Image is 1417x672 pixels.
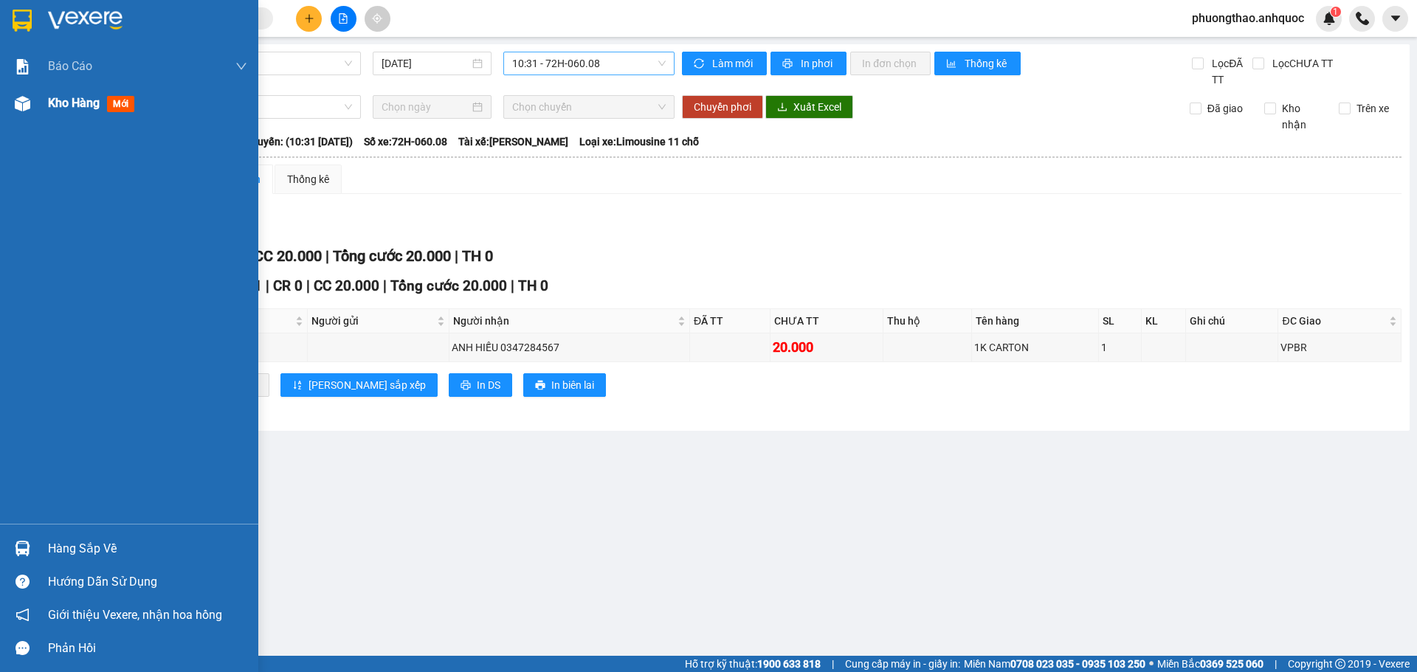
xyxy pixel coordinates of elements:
[1382,6,1408,32] button: caret-down
[331,6,356,32] button: file-add
[965,55,1009,72] span: Thống kê
[462,247,493,265] span: TH 0
[254,247,322,265] span: CC 20.000
[1186,309,1279,333] th: Ghi chú
[13,10,32,32] img: logo-vxr
[682,95,763,119] button: Chuyển phơi
[1282,313,1386,329] span: ĐC Giao
[382,99,469,115] input: Chọn ngày
[333,247,451,265] span: Tổng cước 20.000
[972,309,1100,333] th: Tên hàng
[382,55,469,72] input: 13/10/2025
[453,313,675,329] span: Người nhận
[365,6,390,32] button: aim
[850,52,931,75] button: In đơn chọn
[1157,656,1263,672] span: Miền Bắc
[1180,9,1316,27] span: phuongthao.anhquoc
[518,277,548,294] span: TH 0
[452,339,687,356] div: ANH HIẾU 0347284567
[793,99,841,115] span: Xuất Excel
[694,58,706,70] span: sync
[458,134,568,150] span: Tài xế: [PERSON_NAME]
[690,309,770,333] th: ĐÃ TT
[390,277,507,294] span: Tổng cước 20.000
[48,57,92,75] span: Báo cáo
[883,309,971,333] th: Thu hộ
[292,380,303,392] span: sort-ascending
[1099,309,1142,333] th: SL
[311,313,434,329] span: Người gửi
[48,637,247,659] div: Phản hồi
[308,377,426,393] span: [PERSON_NAME] sắp xếp
[107,96,134,112] span: mới
[1149,661,1154,667] span: ⚪️
[1389,12,1402,25] span: caret-down
[1356,12,1369,25] img: phone-icon
[477,377,500,393] span: In DS
[773,337,880,358] div: 20.000
[280,373,438,397] button: sort-ascending[PERSON_NAME] sắp xếp
[287,171,329,187] div: Thống kê
[15,608,30,622] span: notification
[523,373,606,397] button: printerIn biên lai
[48,96,100,110] span: Kho hàng
[782,58,795,70] span: printer
[712,55,755,72] span: Làm mới
[449,373,512,397] button: printerIn DS
[48,538,247,560] div: Hàng sắp về
[1276,100,1328,133] span: Kho nhận
[757,658,821,670] strong: 1900 633 818
[314,277,379,294] span: CC 20.000
[511,277,514,294] span: |
[1206,55,1252,88] span: Lọc ĐÃ TT
[1351,100,1395,117] span: Trên xe
[685,656,821,672] span: Hỗ trợ kỹ thuật:
[1333,7,1338,17] span: 1
[832,656,834,672] span: |
[15,641,30,655] span: message
[364,134,447,150] span: Số xe: 72H-060.08
[801,55,835,72] span: In phơi
[535,380,545,392] span: printer
[777,102,787,114] span: download
[1266,55,1335,72] span: Lọc CHƯA TT
[245,134,353,150] span: Chuyến: (10:31 [DATE])
[15,541,30,556] img: warehouse-icon
[1335,659,1345,669] span: copyright
[306,277,310,294] span: |
[1331,7,1341,17] sup: 1
[934,52,1021,75] button: bar-chartThống kê
[512,52,666,75] span: 10:31 - 72H-060.08
[770,309,883,333] th: CHƯA TT
[455,247,458,265] span: |
[273,277,303,294] span: CR 0
[383,277,387,294] span: |
[338,13,348,24] span: file-add
[765,95,853,119] button: downloadXuất Excel
[15,59,30,75] img: solution-icon
[579,134,699,150] span: Loại xe: Limousine 11 chỗ
[1010,658,1145,670] strong: 0708 023 035 - 0935 103 250
[946,58,959,70] span: bar-chart
[974,339,1097,356] div: 1K CARTON
[845,656,960,672] span: Cung cấp máy in - giấy in:
[1323,12,1336,25] img: icon-new-feature
[964,656,1145,672] span: Miền Nam
[1275,656,1277,672] span: |
[48,571,247,593] div: Hướng dẫn sử dụng
[304,13,314,24] span: plus
[512,96,666,118] span: Chọn chuyến
[1200,658,1263,670] strong: 0369 525 060
[15,575,30,589] span: question-circle
[266,277,269,294] span: |
[296,6,322,32] button: plus
[682,52,767,75] button: syncLàm mới
[770,52,847,75] button: printerIn phơi
[551,377,594,393] span: In biên lai
[372,13,382,24] span: aim
[15,96,30,111] img: warehouse-icon
[1142,309,1186,333] th: KL
[1201,100,1249,117] span: Đã giao
[461,380,471,392] span: printer
[1101,339,1139,356] div: 1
